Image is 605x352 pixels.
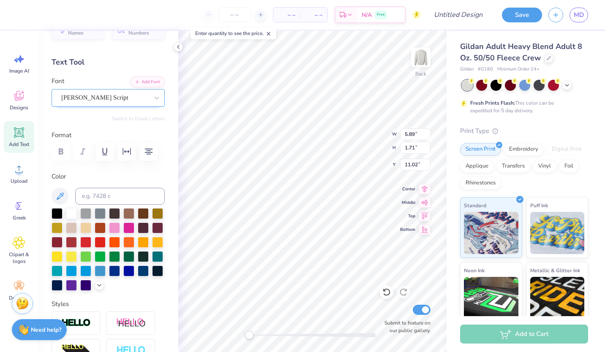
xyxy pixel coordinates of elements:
[478,66,493,73] span: # G180
[530,212,585,254] img: Puff Ink
[380,319,431,334] label: Submit to feature on our public gallery.
[128,24,160,36] span: Personalized Numbers
[504,143,544,156] div: Embroidery
[497,66,540,73] span: Minimum Order: 24 +
[460,177,501,190] div: Rhinestones
[460,160,494,173] div: Applique
[130,76,165,87] button: Add Font
[9,295,29,301] span: Decorate
[5,251,33,265] span: Clipart & logos
[464,212,518,254] img: Standard
[11,178,27,184] span: Upload
[470,100,515,106] strong: Fresh Prints Flash:
[52,299,69,309] label: Styles
[362,11,372,19] span: N/A
[10,104,28,111] span: Designs
[52,172,165,181] label: Color
[530,201,548,210] span: Puff Ink
[427,6,489,23] input: Untitled Design
[52,130,165,140] label: Format
[460,41,582,63] span: Gildan Adult Heavy Blend Adult 8 Oz. 50/50 Fleece Crew
[502,8,542,22] button: Save
[245,331,253,339] div: Accessibility label
[470,99,574,114] div: This color can be expedited for 5 day delivery.
[9,141,29,148] span: Add Text
[460,126,588,136] div: Print Type
[31,326,61,334] strong: Need help?
[52,76,64,86] label: Font
[464,201,486,210] span: Standard
[574,10,584,20] span: MD
[278,11,295,19] span: – –
[460,143,501,156] div: Screen Print
[9,68,29,74] span: Image AI
[460,66,474,73] span: Gildan
[496,160,530,173] div: Transfers
[13,214,26,221] span: Greek
[218,7,251,22] input: – –
[415,70,426,78] div: Back
[530,266,580,275] span: Metallic & Glitter Ink
[464,266,485,275] span: Neon Ink
[400,213,415,219] span: Top
[377,12,385,18] span: Free
[533,160,556,173] div: Vinyl
[400,199,415,206] span: Middle
[570,8,588,22] a: MD
[68,24,99,36] span: Personalized Names
[112,115,165,122] button: Switch to Greek Letters
[75,188,165,205] input: e.g. 7428 c
[305,11,322,19] span: – –
[546,143,587,156] div: Digital Print
[400,186,415,192] span: Center
[116,318,146,328] img: Shadow
[191,27,276,39] div: Enter quantity to see the price.
[61,318,91,328] img: Stroke
[464,277,518,319] img: Neon Ink
[559,160,579,173] div: Foil
[530,277,585,319] img: Metallic & Glitter Ink
[400,226,415,233] span: Bottom
[52,57,165,68] div: Text Tool
[412,49,429,66] img: Back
